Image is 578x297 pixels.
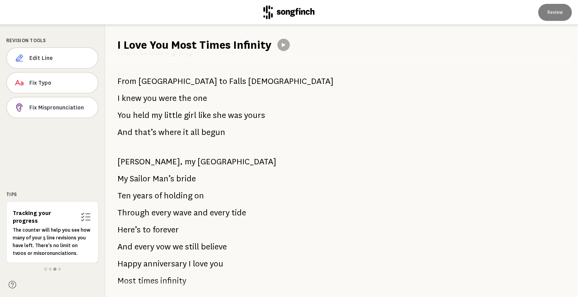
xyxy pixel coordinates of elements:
[117,256,141,271] span: Happy
[20,20,85,26] div: Domain: [DOMAIN_NAME]
[219,73,227,89] span: to
[130,171,151,186] span: Sailor
[185,239,199,254] span: still
[538,4,572,21] button: Review
[160,273,186,288] span: infinity
[117,205,150,220] span: Through
[13,209,76,225] h6: Tracking your progress
[29,104,92,111] span: Fix Mispronunciation
[117,154,183,169] span: [PERSON_NAME],
[159,90,177,106] span: were
[153,171,174,186] span: Man’s
[85,49,130,55] div: Keywords by Traffic
[201,239,227,254] span: believe
[133,108,150,123] span: held
[210,256,223,271] span: you
[138,73,217,89] span: [GEOGRAPHIC_DATA]
[156,239,171,254] span: vow
[173,239,183,254] span: we
[117,222,141,237] span: Here’s
[117,125,133,140] span: And
[117,90,120,106] span: I
[231,205,246,220] span: tide
[210,205,229,220] span: every
[176,171,196,186] span: bride
[117,108,131,123] span: You
[198,108,211,123] span: like
[138,273,158,288] span: times
[151,205,171,220] span: every
[117,239,133,254] span: And
[12,20,19,26] img: website_grey.svg
[143,222,151,237] span: to
[178,90,191,106] span: the
[158,125,181,140] span: where
[189,256,191,271] span: I
[22,12,38,19] div: v 4.0.25
[248,73,333,89] span: [DEMOGRAPHIC_DATA]
[244,108,265,123] span: yours
[193,256,208,271] span: love
[229,73,246,89] span: Falls
[143,90,157,106] span: you
[6,72,99,94] button: Fix Typo
[29,79,92,87] span: Fix Typo
[133,188,153,203] span: years
[6,191,99,198] div: Tips
[164,188,192,203] span: holding
[194,205,208,220] span: and
[117,171,128,186] span: My
[190,125,199,140] span: all
[153,222,179,237] span: forever
[173,205,192,220] span: wave
[117,273,136,288] span: Most
[164,108,182,123] span: little
[77,49,83,55] img: tab_keywords_by_traffic_grey.svg
[213,108,226,123] span: she
[117,73,136,89] span: From
[6,97,99,118] button: Fix Mispronunciation
[29,54,92,62] span: Edit Line
[6,47,99,69] button: Edit Line
[117,188,131,203] span: Ten
[151,108,162,123] span: my
[184,108,196,123] span: girl
[13,226,92,257] p: The counter will help you see how many of your 5 line revisions you have left. There's no limit o...
[197,154,276,169] span: [GEOGRAPHIC_DATA]
[143,256,187,271] span: anniversary
[29,49,69,55] div: Domain Overview
[117,37,271,53] h1: I Love You Most Times Infinity
[12,12,19,19] img: logo_orange.svg
[134,125,156,140] span: that’s
[134,239,154,254] span: every
[193,90,207,106] span: one
[194,188,204,203] span: on
[6,37,99,44] div: Revision Tools
[228,108,242,123] span: was
[155,188,162,203] span: of
[185,154,195,169] span: my
[21,49,27,55] img: tab_domain_overview_orange.svg
[201,125,225,140] span: begun
[122,90,141,106] span: knew
[183,125,189,140] span: it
